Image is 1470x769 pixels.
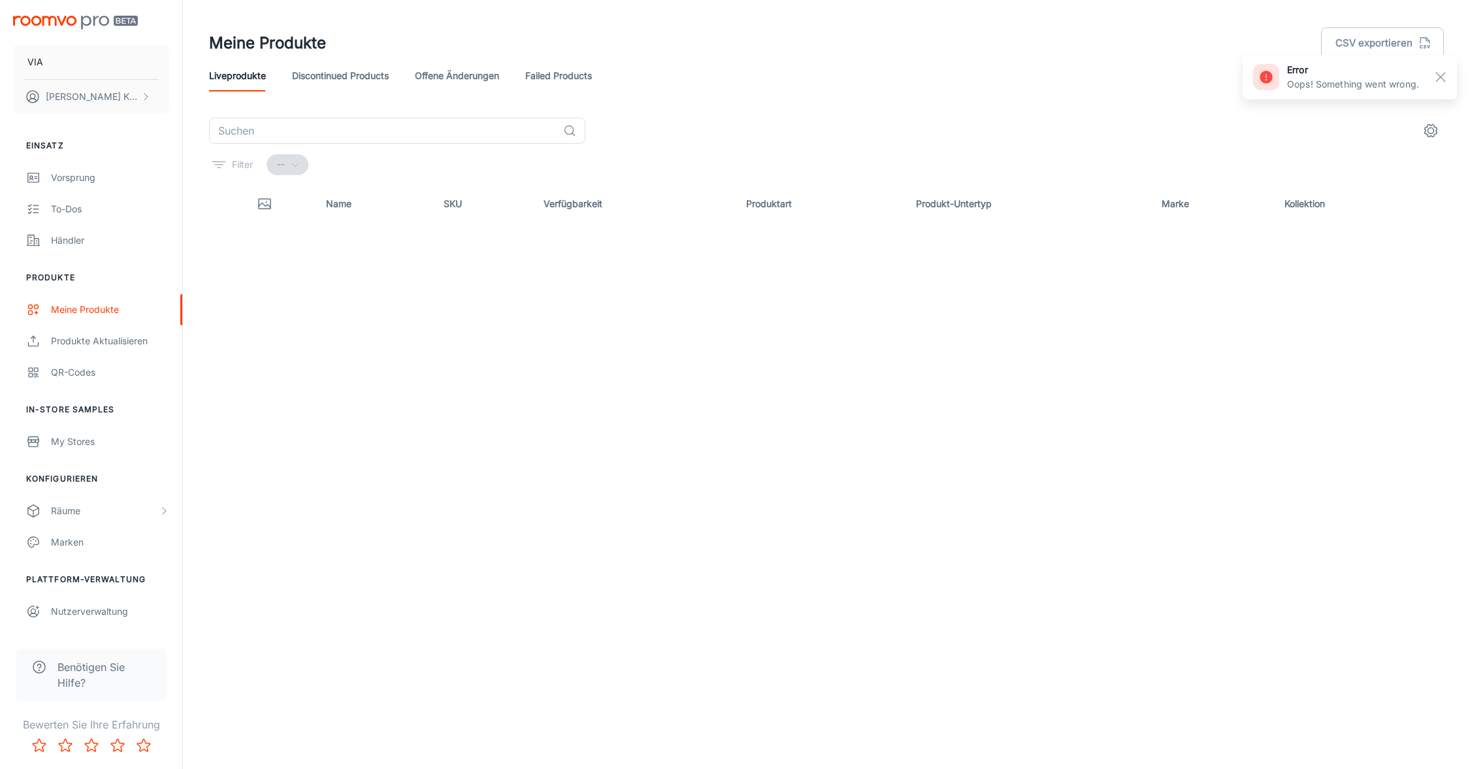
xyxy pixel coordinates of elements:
th: Produktart [736,186,905,222]
div: Händler [51,233,169,248]
th: Name [316,186,434,222]
th: Kollektion [1274,186,1444,222]
a: Failed Products [525,60,592,91]
p: VIA [27,55,43,69]
img: Roomvo PRO Beta [13,16,138,29]
button: Rate 4 star [105,732,131,759]
h1: Meine Produkte [209,31,326,55]
a: Discontinued Products [292,60,389,91]
a: offene Änderungen [415,60,499,91]
div: Vorsprung [51,171,169,185]
a: Liveprodukte [209,60,266,91]
th: Marke [1151,186,1274,222]
input: Suchen [209,118,558,144]
p: Bewerten Sie Ihre Erfahrung [10,717,172,732]
p: Oops! Something went wrong. [1287,77,1419,91]
div: QR-Codes [51,365,169,380]
button: Rate 2 star [52,732,78,759]
th: Verfügbarkeit [533,186,736,222]
button: Rate 3 star [78,732,105,759]
h6: error [1287,63,1419,77]
th: Produkt-Untertyp [906,186,1151,222]
div: To-dos [51,202,169,216]
div: Marken [51,535,169,549]
th: SKU [433,186,533,222]
svg: Thumbnail [257,196,272,212]
p: [PERSON_NAME] Kaschl [46,90,138,104]
div: Produkte aktualisieren [51,334,169,348]
div: Nutzerverwaltung [51,604,169,619]
span: Benötigen Sie Hilfe? [57,659,151,691]
button: settings [1418,118,1444,144]
button: CSV exportieren [1321,27,1444,59]
div: Räume [51,504,159,518]
button: [PERSON_NAME] Kaschl [13,80,169,114]
button: Rate 5 star [131,732,157,759]
button: Rate 1 star [26,732,52,759]
div: Meine Produkte [51,303,169,317]
div: My Stores [51,434,169,449]
button: VIA [13,45,169,79]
